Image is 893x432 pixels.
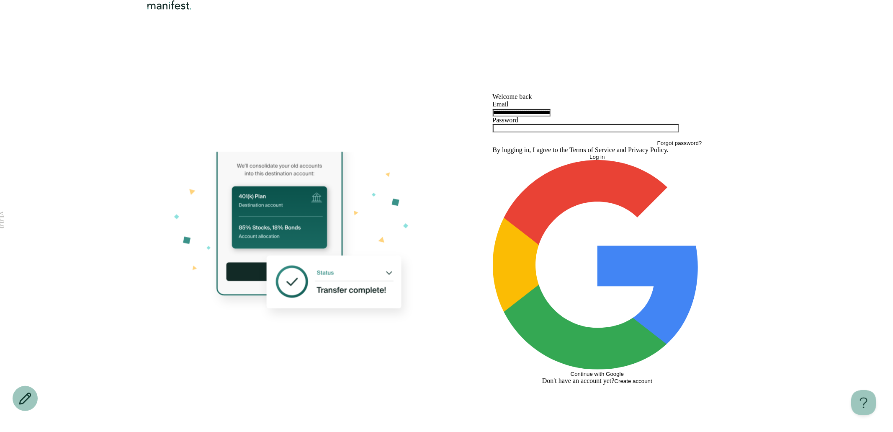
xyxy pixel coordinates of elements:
button: Forgot password? [657,140,702,146]
label: Password [493,116,518,124]
button: Log in [493,154,702,160]
span: Continue with Google [571,371,624,377]
a: Terms of Service [569,146,615,153]
iframe: Toggle Customer Support [851,390,876,415]
span: Log in [589,154,605,160]
button: Continue with Google [493,160,702,377]
h1: Welcome back [493,93,702,101]
label: Email [493,101,509,108]
span: Don't have an account yet? [542,377,615,385]
p: By logging in, I agree to the and . [493,146,702,154]
button: Create account [615,378,652,384]
a: Privacy Policy [628,146,667,153]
